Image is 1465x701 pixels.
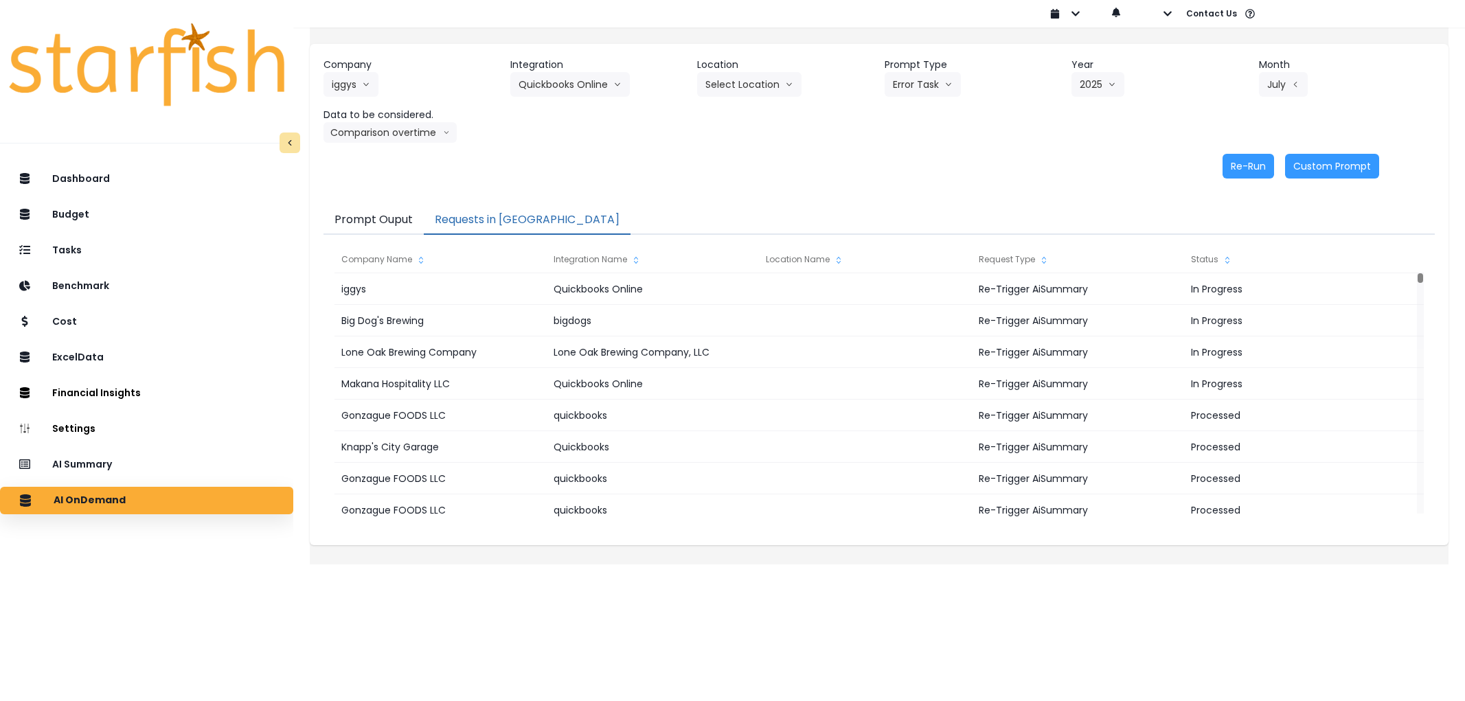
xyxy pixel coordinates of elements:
div: Lone Oak Brewing Company, LLC [547,336,758,368]
button: Julyarrow left line [1259,72,1308,97]
button: Select Locationarrow down line [697,72,802,97]
header: Location [697,58,873,72]
div: Location Name [759,246,970,273]
button: Comparison overtimearrow down line [323,122,457,143]
button: Prompt Ouput [323,206,424,235]
p: Dashboard [52,173,110,185]
button: iggysarrow down line [323,72,378,97]
p: Cost [52,316,77,327]
div: Re-Trigger AiSummary [972,336,1183,368]
div: Gonzague FOODS LLC [334,494,546,526]
div: bigdogs [547,305,758,336]
div: Gonzague FOODS LLC [334,463,546,494]
div: Quickbooks Online [547,368,758,400]
svg: sort [1222,255,1233,266]
div: Processed [1184,431,1396,463]
svg: sort [833,255,844,266]
div: Big Dog's Brewing [334,305,546,336]
div: Re-Trigger AiSummary [972,273,1183,305]
header: Month [1259,58,1435,72]
div: Status [1184,246,1396,273]
header: Integration [510,58,686,72]
svg: arrow down line [443,126,450,139]
div: Processed [1184,494,1396,526]
svg: arrow down line [944,78,953,91]
p: Tasks [52,244,82,256]
div: Quickbooks [547,431,758,463]
div: iggys [334,273,546,305]
p: ExcelData [52,352,104,363]
header: Data to be considered. [323,108,499,122]
div: quickbooks [547,463,758,494]
div: Quickbooks Online [547,273,758,305]
div: quickbooks [547,400,758,431]
header: Year [1071,58,1247,72]
div: Integration Name [547,246,758,273]
div: Company Name [334,246,546,273]
div: Knapp's City Garage [334,431,546,463]
div: Re-Trigger AiSummary [972,431,1183,463]
p: AI OnDemand [54,494,126,507]
div: Request Type [972,246,1183,273]
svg: sort [416,255,427,266]
div: Processed [1184,400,1396,431]
div: Re-Trigger AiSummary [972,400,1183,431]
header: Prompt Type [885,58,1060,72]
svg: arrow down line [1108,78,1116,91]
svg: arrow down line [362,78,370,91]
button: Re-Run [1223,154,1274,179]
div: Re-Trigger AiSummary [972,494,1183,526]
svg: arrow down line [785,78,793,91]
button: 2025arrow down line [1071,72,1124,97]
div: Gonzague FOODS LLC [334,400,546,431]
svg: sort [631,255,641,266]
svg: sort [1038,255,1049,266]
svg: arrow down line [613,78,622,91]
button: Requests in [GEOGRAPHIC_DATA] [424,206,631,235]
div: Re-Trigger AiSummary [972,368,1183,400]
p: AI Summary [52,459,112,470]
button: Quickbooks Onlinearrow down line [510,72,630,97]
div: Re-Trigger AiSummary [972,305,1183,336]
div: Re-Trigger AiSummary [972,463,1183,494]
div: Lone Oak Brewing Company [334,336,546,368]
button: Error Taskarrow down line [885,72,961,97]
div: In Progress [1184,368,1396,400]
div: In Progress [1184,336,1396,368]
div: Processed [1184,463,1396,494]
div: Makana Hospitality LLC [334,368,546,400]
div: In Progress [1184,305,1396,336]
div: In Progress [1184,273,1396,305]
div: quickbooks [547,494,758,526]
button: Custom Prompt [1285,154,1379,179]
p: Benchmark [52,280,109,292]
svg: arrow left line [1291,78,1299,91]
p: Budget [52,209,89,220]
header: Company [323,58,499,72]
